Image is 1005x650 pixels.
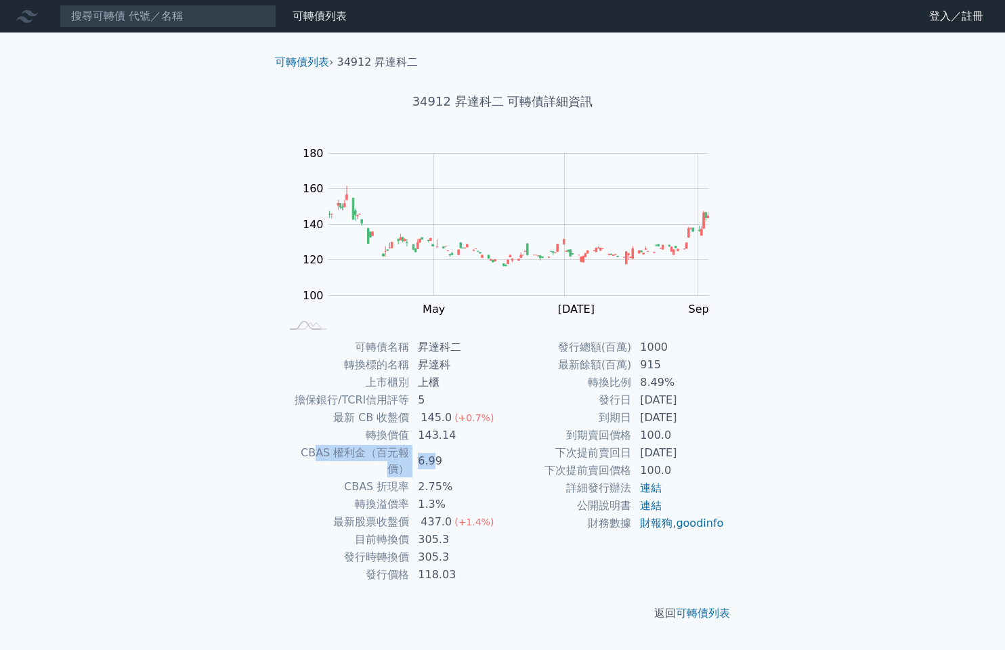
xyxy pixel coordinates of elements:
[280,513,410,531] td: 最新股票收盤價
[502,497,632,515] td: 公開說明書
[918,5,994,27] a: 登入／註冊
[502,409,632,427] td: 到期日
[275,54,333,70] li: ›
[640,481,662,494] a: 連結
[502,462,632,479] td: 下次提前賣回價格
[264,92,741,111] h1: 34912 昇達科二 可轉債詳細資訊
[502,391,632,409] td: 發行日
[410,444,502,478] td: 6.99
[502,374,632,391] td: 轉換比例
[640,499,662,512] a: 連結
[676,517,723,529] a: goodinfo
[280,339,410,356] td: 可轉債名稱
[280,566,410,584] td: 發行價格
[502,356,632,374] td: 最新餘額(百萬)
[502,479,632,497] td: 詳細發行辦法
[632,444,725,462] td: [DATE]
[676,607,730,620] a: 可轉債列表
[60,5,276,28] input: 搜尋可轉債 代號／名稱
[280,427,410,444] td: 轉換價值
[418,514,454,530] div: 437.0
[410,374,502,391] td: 上櫃
[502,444,632,462] td: 下次提前賣回日
[454,412,494,423] span: (+0.7%)
[632,339,725,356] td: 1000
[275,56,329,68] a: 可轉債列表
[410,391,502,409] td: 5
[632,409,725,427] td: [DATE]
[410,548,502,566] td: 305.3
[410,478,502,496] td: 2.75%
[337,54,419,70] li: 34912 昇達科二
[632,515,725,532] td: ,
[280,409,410,427] td: 最新 CB 收盤價
[303,253,324,266] tspan: 120
[280,374,410,391] td: 上市櫃別
[558,303,595,316] tspan: [DATE]
[410,427,502,444] td: 143.14
[410,356,502,374] td: 昇達科
[632,356,725,374] td: 915
[303,147,324,160] tspan: 180
[418,410,454,426] div: 145.0
[410,566,502,584] td: 118.03
[410,531,502,548] td: 305.3
[937,585,1005,650] div: 聊天小工具
[632,462,725,479] td: 100.0
[454,517,494,527] span: (+1.4%)
[280,444,410,478] td: CBAS 權利金（百元報價）
[280,478,410,496] td: CBAS 折現率
[264,605,741,622] p: 返回
[423,303,445,316] tspan: May
[502,515,632,532] td: 財務數據
[937,585,1005,650] iframe: Chat Widget
[689,303,709,316] tspan: Sep
[410,339,502,356] td: 昇達科二
[502,427,632,444] td: 到期賣回價格
[280,356,410,374] td: 轉換標的名稱
[303,289,324,302] tspan: 100
[280,548,410,566] td: 發行時轉換價
[293,9,347,22] a: 可轉債列表
[280,391,410,409] td: 擔保銀行/TCRI信用評等
[303,182,324,195] tspan: 160
[303,218,324,231] tspan: 140
[632,427,725,444] td: 100.0
[632,391,725,409] td: [DATE]
[280,496,410,513] td: 轉換溢價率
[410,496,502,513] td: 1.3%
[640,517,672,529] a: 財報狗
[502,339,632,356] td: 發行總額(百萬)
[632,374,725,391] td: 8.49%
[280,531,410,548] td: 目前轉換價
[296,147,729,316] g: Chart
